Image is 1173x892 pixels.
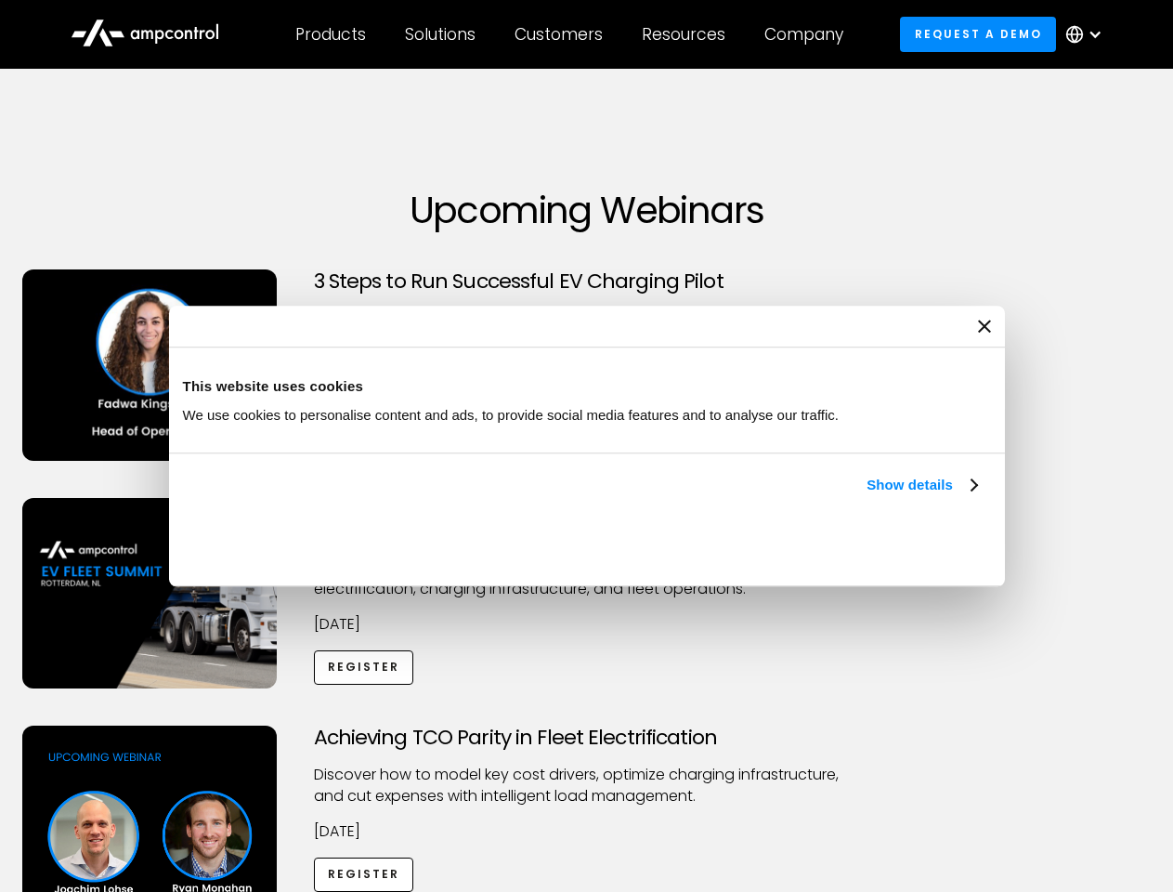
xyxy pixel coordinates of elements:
[642,24,725,45] div: Resources
[717,518,984,571] button: Okay
[515,24,603,45] div: Customers
[295,24,366,45] div: Products
[314,269,860,294] h3: 3 Steps to Run Successful EV Charging Pilot
[764,24,843,45] div: Company
[405,24,476,45] div: Solutions
[183,375,991,398] div: This website uses cookies
[183,407,840,423] span: We use cookies to personalise content and ads, to provide social media features and to analyse ou...
[314,765,860,807] p: Discover how to model key cost drivers, optimize charging infrastructure, and cut expenses with i...
[900,17,1056,51] a: Request a demo
[314,858,414,892] a: Register
[22,188,1152,232] h1: Upcoming Webinars
[314,726,860,750] h3: Achieving TCO Parity in Fleet Electrification
[314,821,860,842] p: [DATE]
[314,614,860,635] p: [DATE]
[867,474,976,496] a: Show details
[314,650,414,685] a: Register
[978,320,991,333] button: Close banner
